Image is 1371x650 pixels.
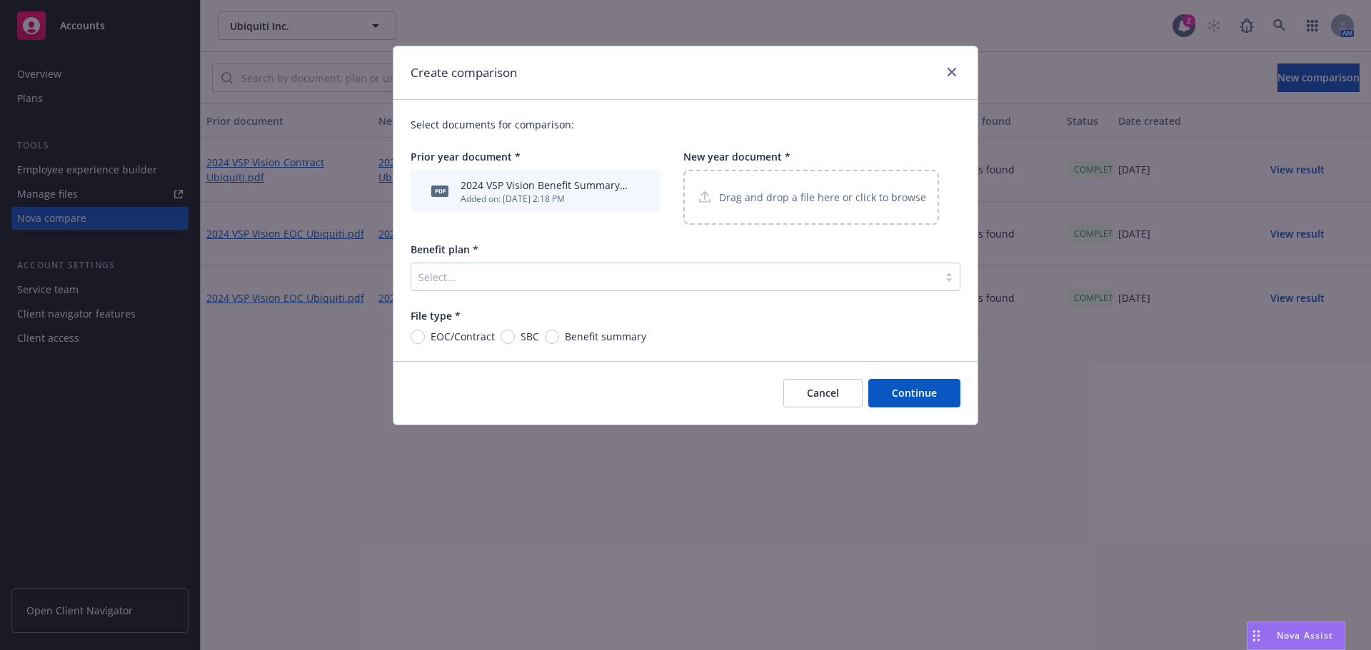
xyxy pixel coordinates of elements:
[783,379,863,407] button: Cancel
[411,64,517,82] h1: Create comparison
[461,178,629,193] div: 2024 VSP Vision Benefit Summary Ubiquiti.pdf
[411,150,521,163] span: Prior year document *
[719,190,926,205] p: Drag and drop a file here or click to browse
[943,64,960,81] a: close
[461,193,629,205] div: Added on: [DATE] 2:18 PM
[683,150,790,163] span: New year document *
[635,184,646,199] button: archive file
[565,329,646,344] span: Benefit summary
[683,170,939,225] div: Drag and drop a file here or click to browse
[411,117,960,132] p: Select documents for comparison:
[431,329,495,344] span: EOC/Contract
[868,379,960,407] button: Continue
[501,330,515,344] input: SBC
[521,329,539,344] span: SBC
[411,330,425,344] input: EOC/Contract
[1277,629,1333,641] span: Nova Assist
[545,330,559,344] input: Benefit summary
[411,243,478,256] span: Benefit plan *
[1247,621,1345,650] button: Nova Assist
[431,186,448,196] span: pdf
[411,309,461,323] span: File type *
[1247,622,1265,649] div: Drag to move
